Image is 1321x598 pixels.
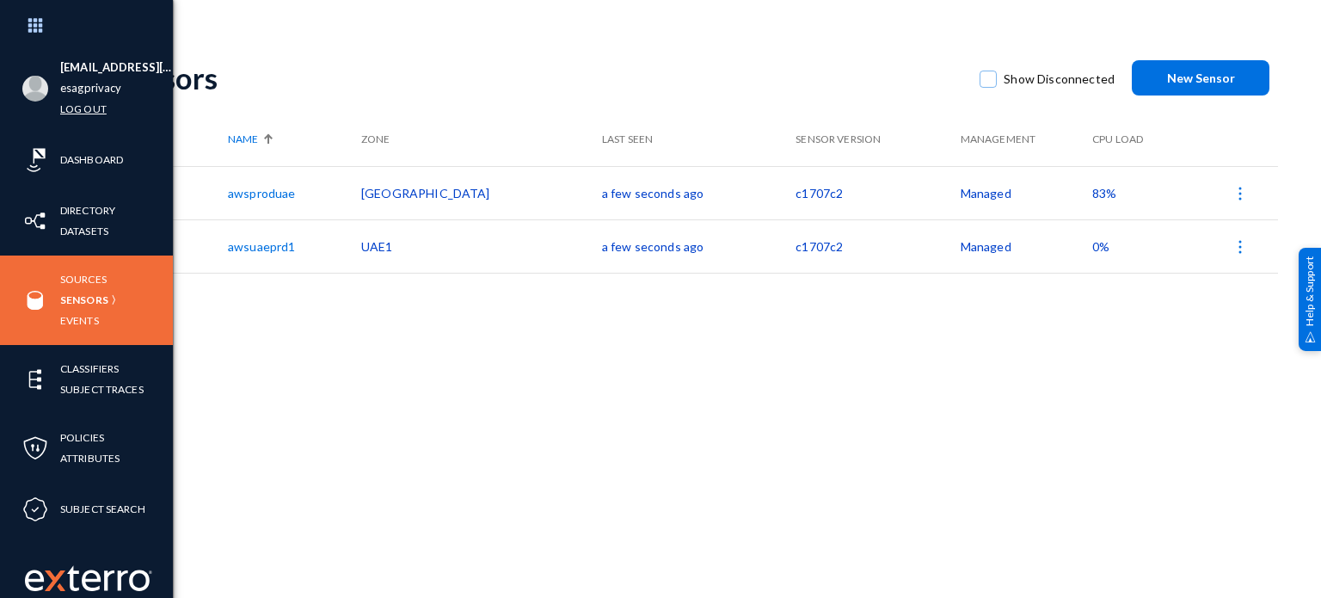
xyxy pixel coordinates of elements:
[45,570,65,591] img: exterro-logo.svg
[961,113,1092,166] th: Management
[602,219,796,273] td: a few seconds ago
[602,166,796,219] td: a few seconds ago
[1092,186,1116,200] span: 83%
[25,565,152,591] img: exterro-work-mark.svg
[60,221,108,241] a: Datasets
[1232,185,1249,202] img: icon-more.svg
[361,166,602,219] td: [GEOGRAPHIC_DATA]
[1299,247,1321,350] div: Help & Support
[796,219,960,273] td: c1707c2
[60,359,119,379] a: Classifiers
[60,99,107,119] a: Log out
[22,147,48,173] img: icon-risk-sonar.svg
[1132,60,1269,96] button: New Sensor
[114,60,962,96] div: Sensors
[361,113,602,166] th: Zone
[228,239,295,254] a: awsuaeprd1
[1092,113,1182,166] th: CPU Load
[60,428,104,447] a: Policies
[9,7,61,44] img: app launcher
[796,166,960,219] td: c1707c2
[228,186,295,200] a: awsproduae
[22,208,48,234] img: icon-inventory.svg
[60,200,115,220] a: Directory
[1092,239,1109,254] span: 0%
[22,367,48,392] img: icon-elements.svg
[228,132,353,147] div: Name
[228,132,258,147] span: Name
[60,379,144,399] a: Subject Traces
[22,76,48,102] img: blank-profile-picture.png
[1232,238,1249,256] img: icon-more.svg
[1305,331,1316,342] img: help_support.svg
[60,499,145,519] a: Subject Search
[60,58,173,78] li: [EMAIL_ADDRESS][DOMAIN_NAME]
[60,269,107,289] a: Sources
[961,219,1092,273] td: Managed
[60,150,123,170] a: Dashboard
[1167,71,1235,85] span: New Sensor
[22,435,48,461] img: icon-policies.svg
[1004,66,1115,92] span: Show Disconnected
[60,78,121,98] a: esagprivacy
[60,311,99,330] a: Events
[60,448,120,468] a: Attributes
[22,496,48,522] img: icon-compliance.svg
[361,219,602,273] td: UAE1
[961,166,1092,219] td: Managed
[796,113,960,166] th: Sensor Version
[22,287,48,313] img: icon-sources.svg
[60,290,108,310] a: Sensors
[602,113,796,166] th: Last Seen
